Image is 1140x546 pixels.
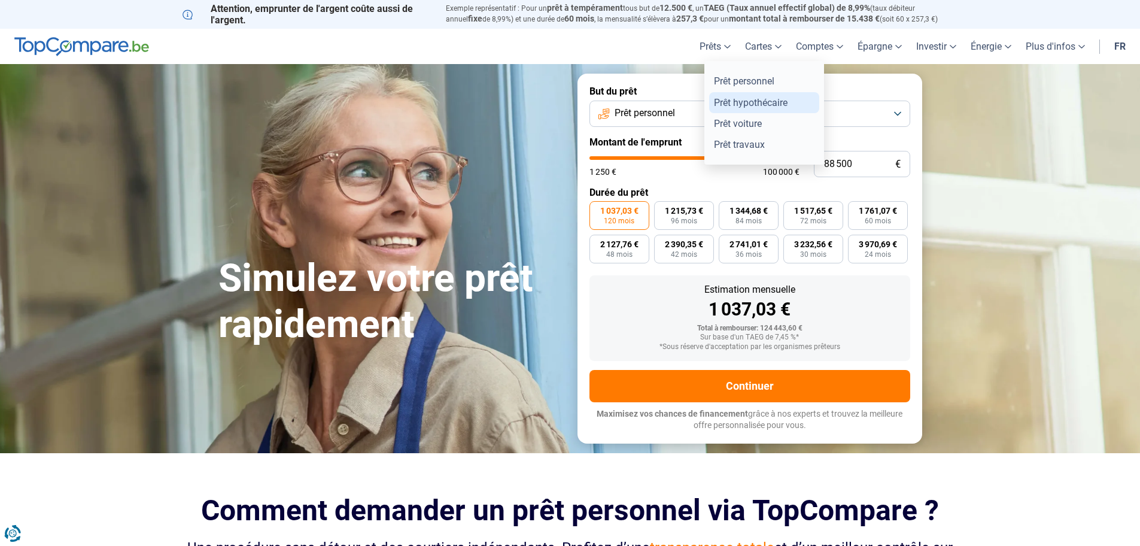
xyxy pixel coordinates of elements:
[709,92,819,113] a: Prêt hypothécaire
[671,217,697,225] span: 96 mois
[763,168,799,176] span: 100 000 €
[597,409,748,418] span: Maximisez vos chances de financement
[735,217,762,225] span: 84 mois
[859,240,897,248] span: 3 970,69 €
[909,29,963,64] a: Investir
[709,71,819,92] a: Prêt personnel
[183,494,958,527] h2: Comment demander un prêt personnel via TopCompare ?
[692,29,738,64] a: Prêts
[218,256,563,348] h1: Simulez votre prêt rapidement
[676,14,704,23] span: 257,3 €
[895,159,901,169] span: €
[599,333,901,342] div: Sur base d'un TAEG de 7,45 %*
[665,240,703,248] span: 2 390,35 €
[850,29,909,64] a: Épargne
[547,3,623,13] span: prêt à tempérament
[606,251,633,258] span: 48 mois
[738,29,789,64] a: Cartes
[865,217,891,225] span: 60 mois
[468,14,482,23] span: fixe
[665,207,703,215] span: 1 215,73 €
[600,240,639,248] span: 2 127,76 €
[14,37,149,56] img: TopCompare
[729,207,768,215] span: 1 344,68 €
[589,101,910,127] button: Prêt personnel
[183,3,431,26] p: Attention, emprunter de l'argent coûte aussi de l'argent.
[709,113,819,134] a: Prêt voiture
[800,251,826,258] span: 30 mois
[729,14,880,23] span: montant total à rembourser de 15.438 €
[589,187,910,198] label: Durée du prêt
[789,29,850,64] a: Comptes
[1107,29,1133,64] a: fr
[446,3,958,25] p: Exemple représentatif : Pour un tous but de , un (taux débiteur annuel de 8,99%) et une durée de ...
[709,134,819,155] a: Prêt travaux
[800,217,826,225] span: 72 mois
[859,207,897,215] span: 1 761,07 €
[794,207,832,215] span: 1 517,65 €
[599,301,901,318] div: 1 037,03 €
[1019,29,1092,64] a: Plus d'infos
[589,408,910,432] p: grâce à nos experts et trouvez la meilleure offre personnalisée pour vous.
[589,168,616,176] span: 1 250 €
[865,251,891,258] span: 24 mois
[615,107,675,120] span: Prêt personnel
[729,240,768,248] span: 2 741,01 €
[589,370,910,402] button: Continuer
[963,29,1019,64] a: Énergie
[659,3,692,13] span: 12.500 €
[599,285,901,295] div: Estimation mensuelle
[589,86,910,97] label: But du prêt
[564,14,594,23] span: 60 mois
[704,3,870,13] span: TAEG (Taux annuel effectif global) de 8,99%
[599,343,901,351] div: *Sous réserve d'acceptation par les organismes prêteurs
[604,217,634,225] span: 120 mois
[599,324,901,333] div: Total à rembourser: 124 443,60 €
[600,207,639,215] span: 1 037,03 €
[794,240,832,248] span: 3 232,56 €
[671,251,697,258] span: 42 mois
[589,136,910,148] label: Montant de l'emprunt
[735,251,762,258] span: 36 mois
